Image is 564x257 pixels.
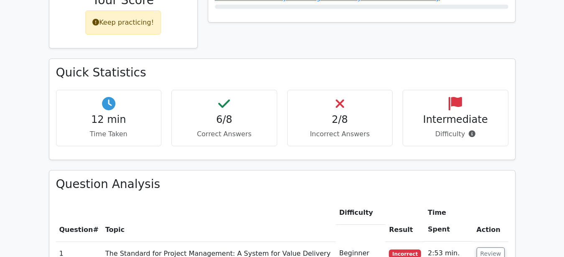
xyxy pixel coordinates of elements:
h4: 6/8 [179,114,270,126]
th: Topic [102,201,336,242]
h4: 12 min [63,114,155,126]
div: Keep practicing! [85,10,161,35]
p: Time Taken [63,129,155,139]
h4: 2/8 [294,114,386,126]
p: Incorrect Answers [294,129,386,139]
p: Difficulty [410,129,501,139]
p: Correct Answers [179,129,270,139]
h4: Intermediate [410,114,501,126]
th: # [56,201,102,242]
h3: Question Analysis [56,177,508,191]
h3: Quick Statistics [56,66,508,80]
span: Question [59,226,93,234]
th: Difficulty [336,201,385,225]
th: Result [385,201,424,242]
th: Time Spent [424,201,473,242]
th: Action [473,201,508,242]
